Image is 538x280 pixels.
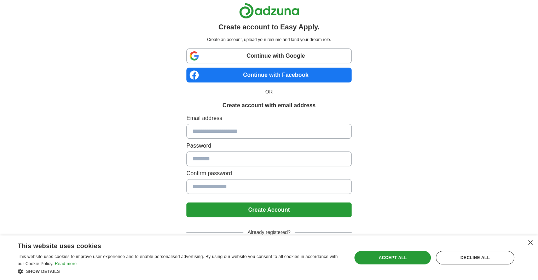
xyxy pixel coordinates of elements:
span: Show details [26,269,60,274]
button: Create Account [186,202,352,217]
label: Email address [186,114,352,122]
a: Continue with Facebook [186,68,352,82]
h1: Create account to Easy Apply. [219,22,320,32]
img: Adzuna logo [239,3,299,19]
span: OR [261,88,277,96]
div: Show details [18,268,342,275]
div: Close [527,240,533,246]
span: This website uses cookies to improve user experience and to enable personalised advertising. By u... [18,254,338,266]
a: Continue with Google [186,48,352,63]
h1: Create account with email address [222,101,316,110]
div: Decline all [436,251,514,264]
div: Accept all [354,251,431,264]
label: Password [186,142,352,150]
span: Already registered? [243,229,295,236]
div: This website uses cookies [18,240,324,250]
label: Confirm password [186,169,352,178]
p: Create an account, upload your resume and land your dream role. [188,36,350,43]
a: Read more, opens a new window [55,261,77,266]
